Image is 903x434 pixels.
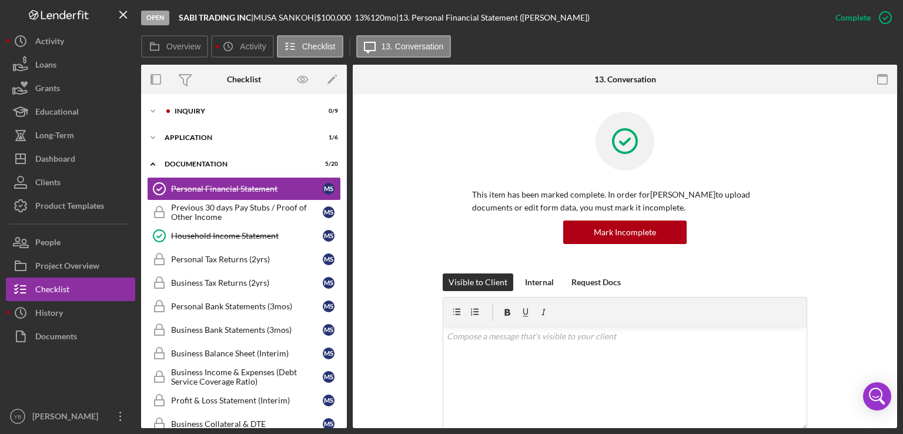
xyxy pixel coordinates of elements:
div: M S [323,301,335,312]
div: Application [165,134,309,141]
div: Profit & Loss Statement (Interim) [171,396,323,405]
div: Documents [35,325,77,351]
button: Checklist [6,278,135,301]
button: YB[PERSON_NAME] [6,405,135,428]
div: Request Docs [571,273,621,291]
button: Educational [6,100,135,123]
div: Open Intercom Messenger [863,382,891,410]
a: Business Bank Statements (3mos)MS [147,318,341,342]
div: Checklist [227,75,261,84]
button: Complete [824,6,897,29]
div: M S [323,324,335,336]
button: Dashboard [6,147,135,171]
a: Personal Bank Statements (3mos)MS [147,295,341,318]
div: 13. Conversation [594,75,656,84]
div: Project Overview [35,254,99,281]
div: Business Income & Expenses (Debt Service Coverage Ratio) [171,368,323,386]
button: People [6,231,135,254]
button: Request Docs [566,273,627,291]
a: Loans [6,53,135,76]
button: Activity [211,35,273,58]
div: 13 % [354,13,370,22]
button: Internal [519,273,560,291]
button: History [6,301,135,325]
div: Personal Tax Returns (2yrs) [171,255,323,264]
div: Documentation [165,161,309,168]
button: Project Overview [6,254,135,278]
div: Personal Financial Statement [171,184,323,193]
div: Complete [835,6,871,29]
div: MUSA SANKOH | [253,13,316,22]
button: Grants [6,76,135,100]
div: 120 mo [370,13,396,22]
label: Activity [240,42,266,51]
div: Checklist [35,278,69,304]
div: Long-Term [35,123,74,150]
div: | 13. Personal Financial Statement ([PERSON_NAME]) [396,13,590,22]
b: SABI TRADING INC [179,12,251,22]
button: 13. Conversation [356,35,451,58]
div: M S [323,230,335,242]
text: YB [14,413,22,420]
div: Activity [35,29,64,56]
div: Internal [525,273,554,291]
a: Business Tax Returns (2yrs)MS [147,271,341,295]
div: Visible to Client [449,273,507,291]
div: 0 / 9 [317,108,338,115]
label: Overview [166,42,200,51]
div: M S [323,395,335,406]
div: Inquiry [175,108,309,115]
div: Mark Incomplete [594,221,656,244]
button: Overview [141,35,208,58]
button: Clients [6,171,135,194]
a: Profit & Loss Statement (Interim)MS [147,389,341,412]
div: Business Balance Sheet (Interim) [171,349,323,358]
a: Business Income & Expenses (Debt Service Coverage Ratio)MS [147,365,341,389]
div: 5 / 20 [317,161,338,168]
a: Household Income StatementMS [147,224,341,248]
div: Previous 30 days Pay Stubs / Proof of Other Income [171,203,323,222]
div: M S [323,253,335,265]
div: Business Tax Returns (2yrs) [171,278,323,288]
div: 1 / 6 [317,134,338,141]
div: Dashboard [35,147,75,173]
div: | [179,13,253,22]
div: Household Income Statement [171,231,323,241]
label: Checklist [302,42,336,51]
div: Open [141,11,169,25]
div: Grants [35,76,60,103]
button: Mark Incomplete [563,221,687,244]
div: Educational [35,100,79,126]
button: Visible to Client [443,273,513,291]
div: M S [323,371,335,383]
div: Business Bank Statements (3mos) [171,325,323,335]
button: Long-Term [6,123,135,147]
button: Product Templates [6,194,135,218]
span: $100,000 [316,12,351,22]
div: Product Templates [35,194,104,221]
div: M S [323,348,335,359]
div: M S [323,418,335,430]
div: [PERSON_NAME] [29,405,106,431]
div: M S [323,277,335,289]
label: 13. Conversation [382,42,444,51]
p: This item has been marked complete. In order for [PERSON_NAME] to upload documents or edit form d... [472,188,778,215]
a: Personal Tax Returns (2yrs)MS [147,248,341,271]
button: Checklist [277,35,343,58]
div: Loans [35,53,56,79]
button: Documents [6,325,135,348]
button: Activity [6,29,135,53]
div: Business Collateral & DTE [171,419,323,429]
a: Business Balance Sheet (Interim)MS [147,342,341,365]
